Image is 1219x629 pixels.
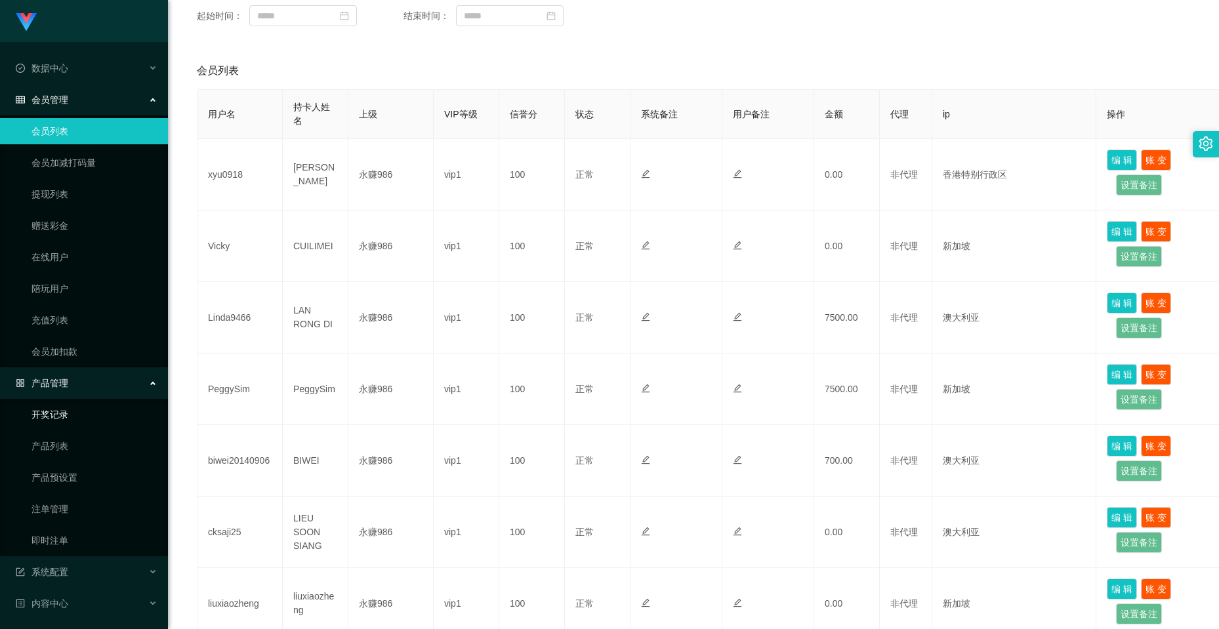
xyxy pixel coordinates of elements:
[814,354,880,425] td: 7500.00
[641,527,650,536] i: 图标: edit
[348,211,434,282] td: 永赚986
[575,598,594,609] span: 正常
[16,95,25,104] i: 图标: table
[197,354,283,425] td: PeggySim
[814,425,880,497] td: 700.00
[890,384,918,394] span: 非代理
[16,378,68,388] span: 产品管理
[499,425,565,497] td: 100
[1107,436,1137,457] button: 编 辑
[444,109,478,119] span: VIP等级
[293,102,330,126] span: 持卡人姓名
[1199,136,1213,151] i: 图标: setting
[814,139,880,211] td: 0.00
[31,118,157,144] a: 会员列表
[31,244,157,270] a: 在线用户
[890,109,909,119] span: 代理
[16,378,25,388] i: 图标: appstore-o
[434,425,499,497] td: vip1
[16,567,68,577] span: 系统配置
[348,282,434,354] td: 永赚986
[733,384,742,393] i: 图标: edit
[499,282,565,354] td: 100
[1141,221,1171,242] button: 账 变
[932,282,1096,354] td: 澳大利亚
[434,282,499,354] td: vip1
[348,425,434,497] td: 永赚986
[890,455,918,466] span: 非代理
[932,425,1096,497] td: 澳大利亚
[575,527,594,537] span: 正常
[510,109,537,119] span: 信誉分
[499,211,565,282] td: 100
[16,599,25,608] i: 图标: profile
[890,527,918,537] span: 非代理
[890,598,918,609] span: 非代理
[1116,317,1162,338] button: 设置备注
[1107,507,1137,528] button: 编 辑
[641,241,650,250] i: 图标: edit
[932,354,1096,425] td: 新加坡
[575,312,594,323] span: 正常
[283,497,348,568] td: LIEU SOON SIANG
[890,312,918,323] span: 非代理
[814,497,880,568] td: 0.00
[283,282,348,354] td: LAN RONG DI
[499,354,565,425] td: 100
[733,455,742,464] i: 图标: edit
[283,425,348,497] td: BIWEI
[932,139,1096,211] td: 香港特别行政区
[575,169,594,180] span: 正常
[890,169,918,180] span: 非代理
[641,109,678,119] span: 系统备注
[31,181,157,207] a: 提现列表
[31,150,157,176] a: 会员加减打码量
[31,307,157,333] a: 充值列表
[1116,246,1162,267] button: 设置备注
[16,94,68,105] span: 会员管理
[1141,150,1171,171] button: 账 变
[1107,293,1137,314] button: 编 辑
[31,338,157,365] a: 会员加扣款
[733,527,742,536] i: 图标: edit
[31,496,157,522] a: 注单管理
[348,139,434,211] td: 永赚986
[283,354,348,425] td: PeggySim
[1107,364,1137,385] button: 编 辑
[575,384,594,394] span: 正常
[1107,221,1137,242] button: 编 辑
[31,275,157,302] a: 陪玩用户
[1116,389,1162,410] button: 设置备注
[348,354,434,425] td: 永赚986
[1141,293,1171,314] button: 账 变
[31,527,157,554] a: 即时注单
[733,241,742,250] i: 图标: edit
[434,497,499,568] td: vip1
[359,109,377,119] span: 上级
[16,13,37,31] img: logo.9652507e.png
[1141,578,1171,599] button: 账 变
[434,139,499,211] td: vip1
[16,63,68,73] span: 数据中心
[1116,532,1162,553] button: 设置备注
[641,312,650,321] i: 图标: edit
[499,139,565,211] td: 100
[641,384,650,393] i: 图标: edit
[1116,174,1162,195] button: 设置备注
[348,497,434,568] td: 永赚986
[1116,460,1162,481] button: 设置备注
[575,455,594,466] span: 正常
[1107,150,1137,171] button: 编 辑
[641,169,650,178] i: 图标: edit
[197,139,283,211] td: xyu0918
[575,241,594,251] span: 正常
[932,497,1096,568] td: 澳大利亚
[547,11,556,20] i: 图标: calendar
[641,598,650,607] i: 图标: edit
[197,9,249,23] span: 起始时间：
[1141,436,1171,457] button: 账 变
[197,63,239,79] span: 会员列表
[16,64,25,73] i: 图标: check-circle-o
[197,211,283,282] td: Vicky
[283,139,348,211] td: [PERSON_NAME]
